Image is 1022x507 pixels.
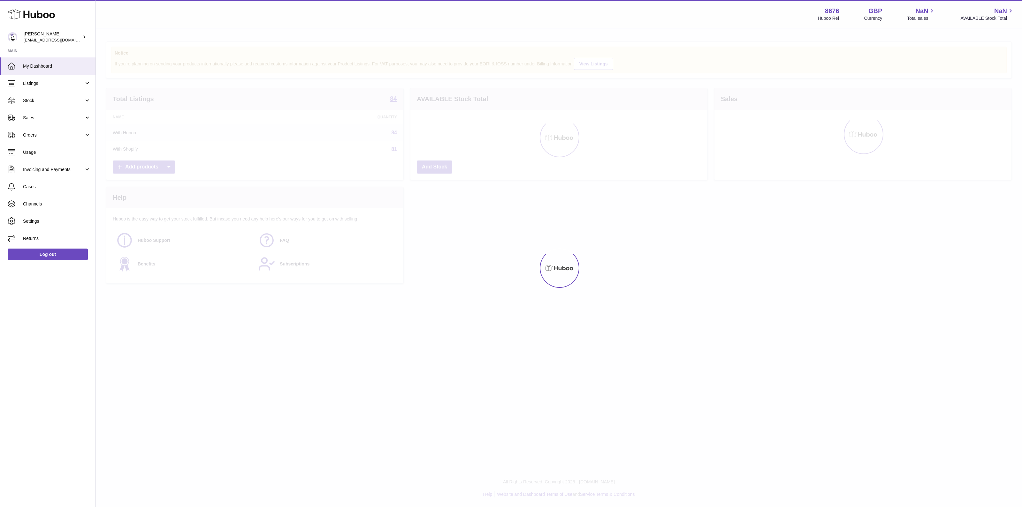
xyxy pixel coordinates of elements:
[23,201,91,207] span: Channels
[23,132,84,138] span: Orders
[24,31,81,43] div: [PERSON_NAME]
[24,37,94,42] span: [EMAIL_ADDRESS][DOMAIN_NAME]
[23,80,84,86] span: Listings
[23,184,91,190] span: Cases
[907,7,935,21] a: NaN Total sales
[8,249,88,260] a: Log out
[23,98,84,104] span: Stock
[864,15,882,21] div: Currency
[960,15,1014,21] span: AVAILABLE Stock Total
[907,15,935,21] span: Total sales
[818,15,839,21] div: Huboo Ref
[23,235,91,242] span: Returns
[994,7,1007,15] span: NaN
[23,149,91,155] span: Usage
[23,63,91,69] span: My Dashboard
[868,7,882,15] strong: GBP
[23,115,84,121] span: Sales
[825,7,839,15] strong: 8676
[23,218,91,224] span: Settings
[23,167,84,173] span: Invoicing and Payments
[960,7,1014,21] a: NaN AVAILABLE Stock Total
[8,32,17,42] img: hello@inoby.co.uk
[915,7,928,15] span: NaN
